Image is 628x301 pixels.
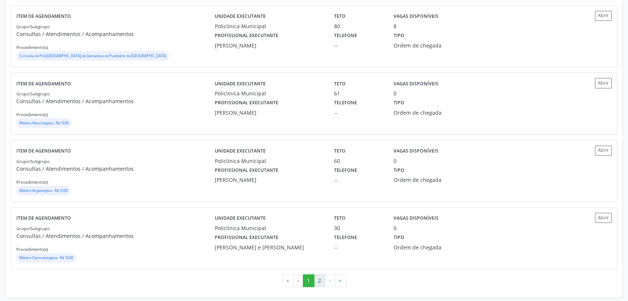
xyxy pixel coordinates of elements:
[215,213,266,224] label: Unidade executante
[215,145,266,157] label: Unidade executante
[16,226,50,231] small: Grupo/Subgrupo
[16,97,215,105] p: Consultas / Atendimentos / Acompanhamentos
[325,274,335,287] button: Go to next page
[303,274,314,287] button: Go to page 1
[334,165,357,176] label: Telefone
[334,157,383,165] div: 60
[334,176,383,184] div: --
[394,232,404,243] label: Tipo
[334,243,383,251] div: --
[16,24,50,29] small: Grupo/Subgrupo
[394,78,438,89] label: Vagas disponíveis
[215,224,324,232] div: Policlinica Municipal
[394,109,473,117] div: Ordem de chegada
[19,188,68,193] small: Médico Angiologista - R$ 10,00
[335,274,346,287] button: Go to last page
[394,243,473,251] div: Ordem de chegada
[334,89,383,97] div: 61
[394,22,396,30] div: 8
[595,11,612,21] button: Abrir
[215,22,324,30] div: Policlinica Municipal
[215,89,324,97] div: Policlinica Municipal
[16,158,50,164] small: Grupo/Subgrupo
[394,176,473,184] div: Ordem de chegada
[16,78,71,89] label: Item de agendamento
[334,97,357,109] label: Telefone
[215,165,278,176] label: Profissional executante
[334,11,346,22] label: Teto
[16,112,48,117] small: Procedimento(s)
[394,89,396,97] div: 0
[334,42,383,49] div: --
[394,157,396,165] div: 0
[394,224,396,232] div: 0
[16,165,215,173] p: Consultas / Atendimentos / Acompanhamentos
[16,179,48,185] small: Procedimento(s)
[334,22,383,30] div: 80
[394,145,438,157] label: Vagas disponíveis
[16,30,215,38] p: Consultas / Atendimentos / Acompanhamentos
[334,232,357,243] label: Telefone
[11,274,617,287] ul: Pagination
[19,255,73,260] small: Médico Dermatologista - R$ 10,00
[215,42,324,49] div: [PERSON_NAME]
[314,274,326,287] button: Go to page 2
[334,224,383,232] div: 30
[334,213,346,224] label: Teto
[215,243,324,251] div: [PERSON_NAME] e [PERSON_NAME]
[595,145,612,156] button: Abrir
[394,97,404,109] label: Tipo
[16,213,71,224] label: Item de agendamento
[394,42,473,49] div: Ordem de chegada
[334,78,346,89] label: Teto
[394,165,404,176] label: Tipo
[215,97,278,109] label: Profissional executante
[16,91,50,96] small: Grupo/Subgrupo
[16,45,48,50] small: Procedimento(s)
[595,78,612,88] button: Abrir
[394,30,404,42] label: Tipo
[215,11,266,22] label: Unidade executante
[16,11,71,22] label: Item de agendamento
[215,109,324,117] div: [PERSON_NAME]
[215,232,278,243] label: Profissional executante
[16,232,215,240] p: Consultas / Atendimentos / Acompanhamentos
[16,145,71,157] label: Item de agendamento
[595,213,612,223] button: Abrir
[394,11,438,22] label: Vagas disponíveis
[334,109,383,117] div: --
[215,176,324,184] div: [PERSON_NAME]
[334,145,346,157] label: Teto
[394,213,438,224] label: Vagas disponíveis
[215,157,324,165] div: Policlinica Municipal
[16,246,48,252] small: Procedimento(s)
[334,30,357,42] label: Telefone
[19,121,69,125] small: Médico Neurologista - R$ 10,00
[215,30,278,42] label: Profissional executante
[215,78,266,89] label: Unidade executante
[19,53,166,58] small: Consulta de Pré-[GEOGRAPHIC_DATA] de Gestante e de Puerpério de [GEOGRAPHIC_DATA]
